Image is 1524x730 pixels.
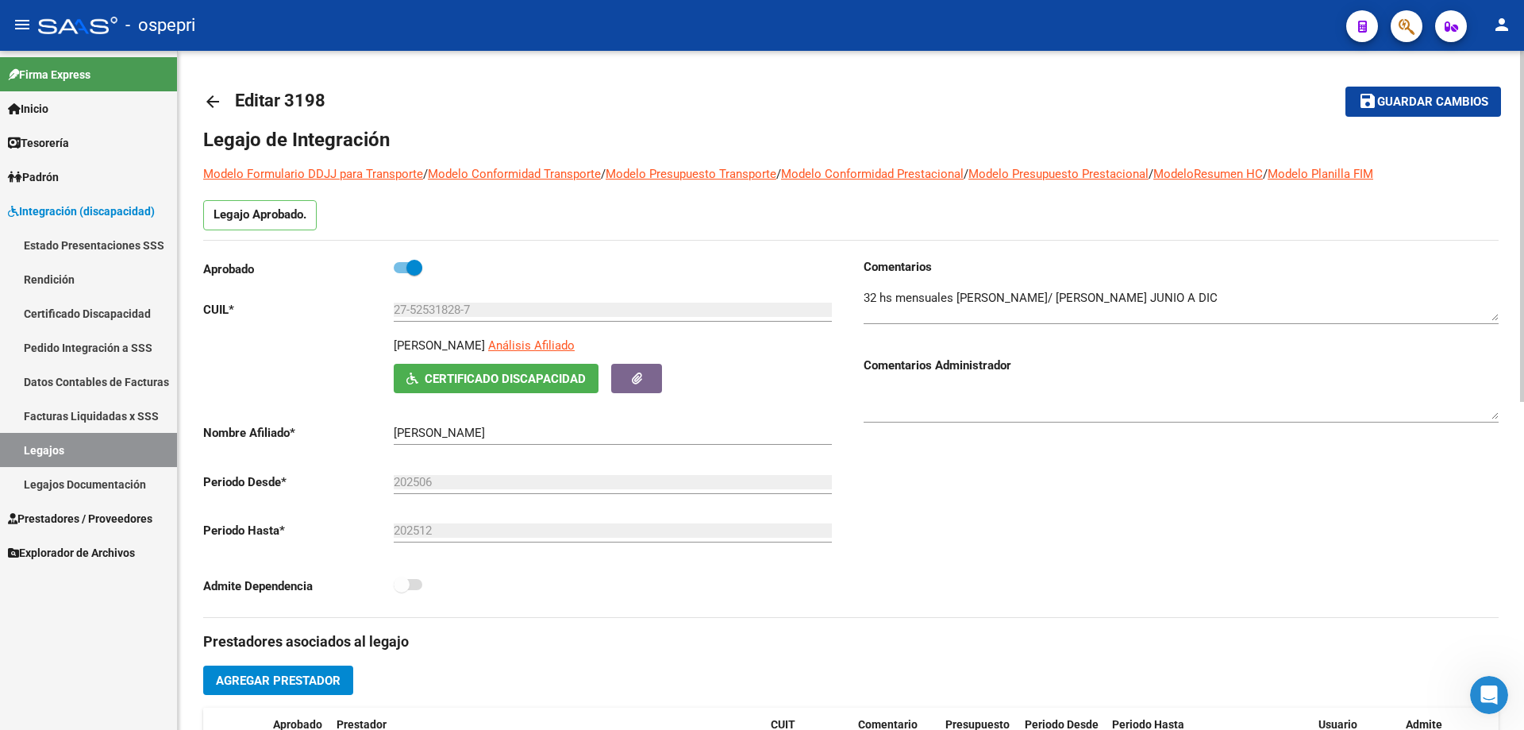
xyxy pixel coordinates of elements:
button: Guardar cambios [1345,87,1501,116]
a: Modelo Conformidad Prestacional [781,167,964,181]
span: Firma Express [8,66,90,83]
mat-icon: arrow_back [203,92,222,111]
p: Periodo Hasta [203,522,394,539]
span: - ospepri [125,8,195,43]
p: Periodo Desde [203,473,394,491]
span: Padrón [8,168,59,186]
mat-icon: save [1358,91,1377,110]
p: Legajo Aprobado. [203,200,317,230]
p: Admite Dependencia [203,577,394,595]
h3: Comentarios [864,258,1499,276]
p: Nombre Afiliado [203,424,394,442]
span: Inicio [8,100,48,118]
span: Tesorería [8,134,69,152]
a: Modelo Conformidad Transporte [428,167,601,181]
h3: Comentarios Administrador [864,357,1499,374]
p: [PERSON_NAME] [394,337,485,354]
p: CUIL [203,301,394,319]
button: Agregar Prestador [203,666,353,695]
span: Editar 3198 [235,91,325,110]
a: Modelo Presupuesto Transporte [606,167,776,181]
a: Modelo Presupuesto Prestacional [968,167,1149,181]
span: Certificado Discapacidad [425,372,586,386]
iframe: Intercom live chat [1470,676,1508,714]
a: Modelo Formulario DDJJ para Transporte [203,167,423,181]
span: Agregar Prestador [216,674,341,688]
mat-icon: person [1492,15,1511,34]
p: Aprobado [203,261,394,278]
span: Prestadores / Proveedores [8,510,152,527]
span: Análisis Afiliado [488,338,575,353]
mat-icon: menu [13,15,32,34]
a: ModeloResumen HC [1153,167,1263,181]
span: Guardar cambios [1377,95,1488,110]
span: Explorador de Archivos [8,544,135,562]
button: Certificado Discapacidad [394,364,598,393]
h1: Legajo de Integración [203,127,1499,153]
span: Integración (discapacidad) [8,203,155,220]
h3: Prestadores asociados al legajo [203,631,1499,653]
a: Modelo Planilla FIM [1268,167,1373,181]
